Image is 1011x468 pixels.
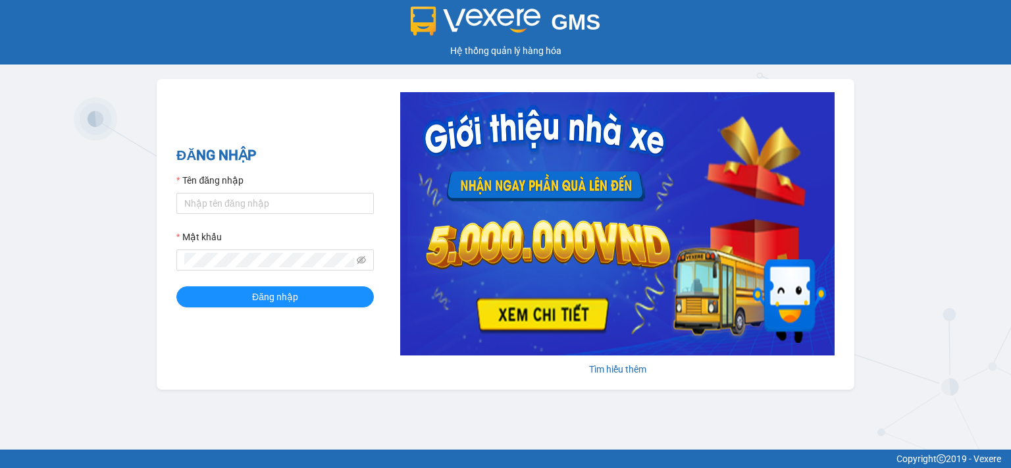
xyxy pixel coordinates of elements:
img: banner-0 [400,92,835,355]
span: GMS [551,10,600,34]
div: Copyright 2019 - Vexere [10,452,1001,466]
label: Tên đăng nhập [176,173,244,188]
img: logo 2 [411,7,541,36]
label: Mật khẩu [176,230,222,244]
span: copyright [937,454,946,463]
h2: ĐĂNG NHẬP [176,145,374,167]
span: eye-invisible [357,255,366,265]
div: Tìm hiểu thêm [400,362,835,377]
span: Đăng nhập [252,290,298,304]
input: Mật khẩu [184,253,354,267]
input: Tên đăng nhập [176,193,374,214]
div: Hệ thống quản lý hàng hóa [3,43,1008,58]
a: GMS [411,20,601,30]
button: Đăng nhập [176,286,374,307]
